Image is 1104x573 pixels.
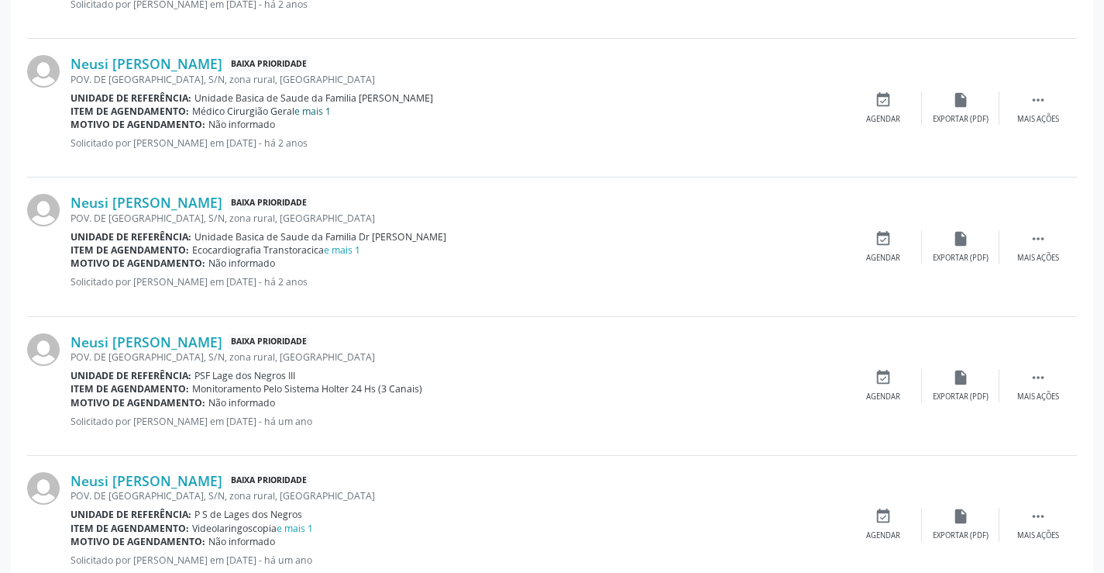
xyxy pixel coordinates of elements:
b: Item de agendamento: [71,105,189,118]
img: img [27,55,60,88]
a: Neusi [PERSON_NAME] [71,333,222,350]
span: P S de Lages dos Negros [194,508,302,521]
div: Agendar [866,530,900,541]
b: Motivo de agendamento: [71,535,205,548]
div: Mais ações [1017,530,1059,541]
div: Exportar (PDF) [933,253,989,264]
i: event_available [875,508,892,525]
img: img [27,194,60,226]
span: Monitoramento Pelo Sistema Holter 24 Hs (3 Canais) [192,382,422,395]
a: Neusi [PERSON_NAME] [71,472,222,489]
b: Item de agendamento: [71,522,189,535]
span: Baixa Prioridade [228,56,310,72]
i: event_available [875,91,892,109]
b: Motivo de agendamento: [71,396,205,409]
b: Unidade de referência: [71,91,191,105]
b: Motivo de agendamento: [71,257,205,270]
div: Mais ações [1017,253,1059,264]
p: Solicitado por [PERSON_NAME] em [DATE] - há 2 anos [71,275,844,288]
div: Exportar (PDF) [933,114,989,125]
div: POV. DE [GEOGRAPHIC_DATA], S/N, zona rural, [GEOGRAPHIC_DATA] [71,73,844,86]
span: Médico Cirurgião Geral [192,105,331,118]
a: e mais 1 [294,105,331,118]
span: Não informado [208,118,275,131]
i:  [1030,230,1047,247]
div: POV. DE [GEOGRAPHIC_DATA], S/N, zona rural, [GEOGRAPHIC_DATA] [71,489,844,502]
b: Unidade de referência: [71,369,191,382]
a: e mais 1 [324,243,360,257]
p: Solicitado por [PERSON_NAME] em [DATE] - há 2 anos [71,136,844,150]
img: img [27,333,60,366]
b: Unidade de referência: [71,230,191,243]
i: event_available [875,230,892,247]
a: e mais 1 [277,522,313,535]
b: Item de agendamento: [71,243,189,257]
span: Unidade Basica de Saude da Familia [PERSON_NAME] [194,91,433,105]
i: insert_drive_file [952,230,969,247]
span: Não informado [208,396,275,409]
i: insert_drive_file [952,508,969,525]
span: Ecocardiografia Transtoracica [192,243,360,257]
div: Mais ações [1017,114,1059,125]
i: insert_drive_file [952,91,969,109]
b: Motivo de agendamento: [71,118,205,131]
i: event_available [875,369,892,386]
div: POV. DE [GEOGRAPHIC_DATA], S/N, zona rural, [GEOGRAPHIC_DATA] [71,212,844,225]
b: Unidade de referência: [71,508,191,521]
span: Baixa Prioridade [228,195,310,211]
b: Item de agendamento: [71,382,189,395]
div: POV. DE [GEOGRAPHIC_DATA], S/N, zona rural, [GEOGRAPHIC_DATA] [71,350,844,364]
i:  [1030,508,1047,525]
span: Videolaringoscopia [192,522,313,535]
p: Solicitado por [PERSON_NAME] em [DATE] - há um ano [71,415,844,428]
div: Exportar (PDF) [933,530,989,541]
span: PSF Lage dos Negros III [194,369,295,382]
div: Agendar [866,253,900,264]
p: Solicitado por [PERSON_NAME] em [DATE] - há um ano [71,554,844,567]
i:  [1030,91,1047,109]
span: Baixa Prioridade [228,334,310,350]
div: Mais ações [1017,392,1059,402]
span: Baixa Prioridade [228,473,310,489]
img: img [27,472,60,505]
div: Exportar (PDF) [933,392,989,402]
span: Não informado [208,535,275,548]
div: Agendar [866,392,900,402]
i: insert_drive_file [952,369,969,386]
div: Agendar [866,114,900,125]
a: Neusi [PERSON_NAME] [71,194,222,211]
span: Unidade Basica de Saude da Familia Dr [PERSON_NAME] [194,230,446,243]
a: Neusi [PERSON_NAME] [71,55,222,72]
span: Não informado [208,257,275,270]
i:  [1030,369,1047,386]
